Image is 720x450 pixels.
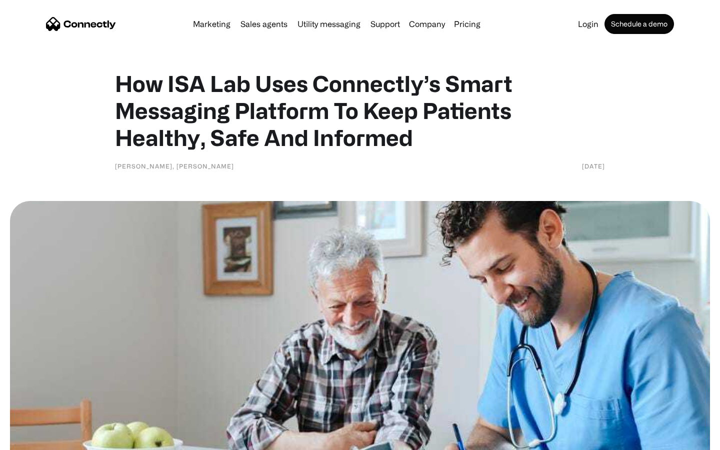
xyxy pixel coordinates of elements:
[293,20,364,28] a: Utility messaging
[189,20,234,28] a: Marketing
[366,20,404,28] a: Support
[574,20,602,28] a: Login
[604,14,674,34] a: Schedule a demo
[115,70,605,151] h1: How ISA Lab Uses Connectly’s Smart Messaging Platform To Keep Patients Healthy, Safe And Informed
[115,161,234,171] div: [PERSON_NAME], [PERSON_NAME]
[582,161,605,171] div: [DATE]
[450,20,484,28] a: Pricing
[236,20,291,28] a: Sales agents
[10,432,60,446] aside: Language selected: English
[409,17,445,31] div: Company
[20,432,60,446] ul: Language list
